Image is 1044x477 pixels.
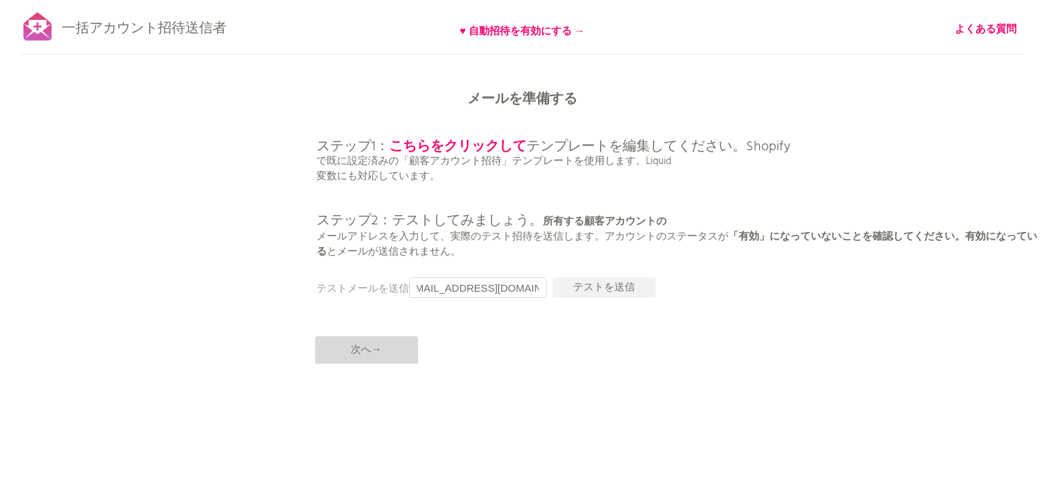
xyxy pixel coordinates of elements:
font: メールを準備する [467,89,577,110]
font: テストメールを送信する [316,281,430,297]
font: テンプレートを編集してください。Shopify [526,136,791,158]
font: 「有効」になっていないことを確認してください。有効になっている [316,229,1037,260]
font: 変数にも対応しています。 [316,168,440,185]
a: よくある質問 [955,22,1017,37]
font: 、実際のテスト招待を送信します。 [440,229,605,245]
font: メールアドレスを入力して [316,229,440,245]
font: ステップ1： [316,136,389,158]
font: ステップ2：テストしてみましょう。 [316,210,543,232]
font: とメールが送信されません。 [327,244,461,260]
font: 所有する顧客アカウントの [543,213,666,230]
a: こちらをクリックして [389,136,526,158]
font: ♥ 自動招待を有効にする → [460,23,585,40]
font: 一括アカウント招待送信者 [62,18,227,40]
font: で既に設定済みの「顧客アカウント招待」テンプレートを使用します。Liquid [316,153,671,170]
font: よくある質問 [955,21,1017,38]
font: テストを送信 [573,279,635,296]
font: アカウントのステータスが [605,229,728,245]
font: 次へ→ [351,342,382,358]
